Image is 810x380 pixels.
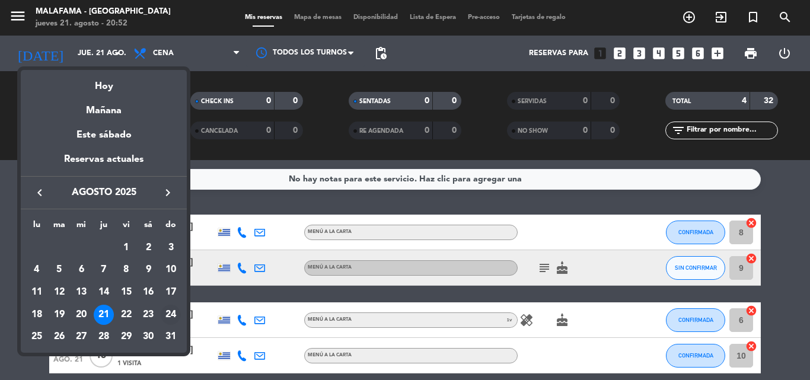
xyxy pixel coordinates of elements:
div: 28 [94,327,114,347]
td: AGO. [25,237,115,259]
td: 30 de agosto de 2025 [138,326,160,349]
div: 18 [27,305,47,325]
div: 17 [161,282,181,302]
td: 18 de agosto de 2025 [25,304,48,326]
i: keyboard_arrow_right [161,186,175,200]
td: 28 de agosto de 2025 [93,326,115,349]
div: 26 [49,327,69,347]
td: 16 de agosto de 2025 [138,281,160,304]
div: 3 [161,238,181,258]
td: 23 de agosto de 2025 [138,304,160,326]
th: viernes [115,218,138,237]
td: 22 de agosto de 2025 [115,304,138,326]
td: 25 de agosto de 2025 [25,326,48,349]
th: sábado [138,218,160,237]
th: lunes [25,218,48,237]
div: 9 [138,260,158,280]
span: agosto 2025 [50,185,157,200]
td: 19 de agosto de 2025 [48,304,71,326]
td: 1 de agosto de 2025 [115,237,138,259]
div: 25 [27,327,47,347]
div: 27 [71,327,91,347]
div: 19 [49,305,69,325]
div: 1 [116,238,136,258]
div: 14 [94,282,114,302]
th: domingo [160,218,182,237]
th: miércoles [70,218,93,237]
div: Hoy [21,70,187,94]
td: 21 de agosto de 2025 [93,304,115,326]
div: 6 [71,260,91,280]
div: 10 [161,260,181,280]
td: 11 de agosto de 2025 [25,281,48,304]
div: 11 [27,282,47,302]
button: keyboard_arrow_left [29,185,50,200]
td: 15 de agosto de 2025 [115,281,138,304]
div: 29 [116,327,136,347]
div: 8 [116,260,136,280]
td: 29 de agosto de 2025 [115,326,138,349]
div: 24 [161,305,181,325]
div: 23 [138,305,158,325]
td: 6 de agosto de 2025 [70,259,93,282]
td: 3 de agosto de 2025 [160,237,182,259]
div: 30 [138,327,158,347]
td: 31 de agosto de 2025 [160,326,182,349]
div: 2 [138,238,158,258]
td: 14 de agosto de 2025 [93,281,115,304]
td: 5 de agosto de 2025 [48,259,71,282]
td: 24 de agosto de 2025 [160,304,182,326]
td: 13 de agosto de 2025 [70,281,93,304]
div: 21 [94,305,114,325]
th: martes [48,218,71,237]
div: 31 [161,327,181,347]
div: 15 [116,282,136,302]
td: 12 de agosto de 2025 [48,281,71,304]
td: 2 de agosto de 2025 [138,237,160,259]
div: 13 [71,282,91,302]
td: 8 de agosto de 2025 [115,259,138,282]
div: 20 [71,305,91,325]
i: keyboard_arrow_left [33,186,47,200]
td: 9 de agosto de 2025 [138,259,160,282]
div: 7 [94,260,114,280]
div: 5 [49,260,69,280]
td: 20 de agosto de 2025 [70,304,93,326]
div: Reservas actuales [21,152,187,176]
th: jueves [93,218,115,237]
div: 22 [116,305,136,325]
div: Este sábado [21,119,187,152]
td: 4 de agosto de 2025 [25,259,48,282]
td: 26 de agosto de 2025 [48,326,71,349]
button: keyboard_arrow_right [157,185,178,200]
td: 27 de agosto de 2025 [70,326,93,349]
td: 7 de agosto de 2025 [93,259,115,282]
div: 16 [138,282,158,302]
td: 10 de agosto de 2025 [160,259,182,282]
div: 12 [49,282,69,302]
td: 17 de agosto de 2025 [160,281,182,304]
div: 4 [27,260,47,280]
div: Mañana [21,94,187,119]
